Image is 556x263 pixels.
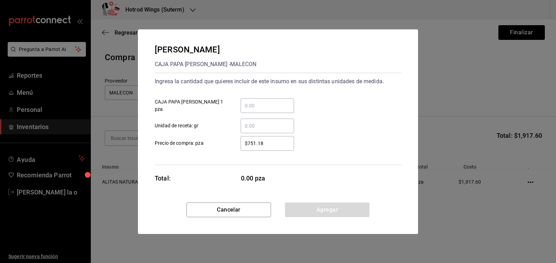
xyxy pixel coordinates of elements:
[155,173,171,183] div: Total:
[155,98,227,113] span: CAJA PAPA [PERSON_NAME] 1 pza
[241,101,294,110] input: CAJA PAPA [PERSON_NAME] 1 pza
[155,59,256,70] div: CAJA PAPA [PERSON_NAME] - MALECON
[155,122,199,129] span: Unidad de receta: gr
[186,202,271,217] button: Cancelar
[241,173,294,183] span: 0.00 pza
[155,43,256,56] div: [PERSON_NAME]
[241,139,294,148] input: Precio de compra: pza
[155,140,204,147] span: Precio de compra: pza
[155,76,401,87] div: Ingresa la cantidad que quieres incluir de este insumo en sus distintas unidades de medida.
[241,122,294,130] input: Unidad de receta: gr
